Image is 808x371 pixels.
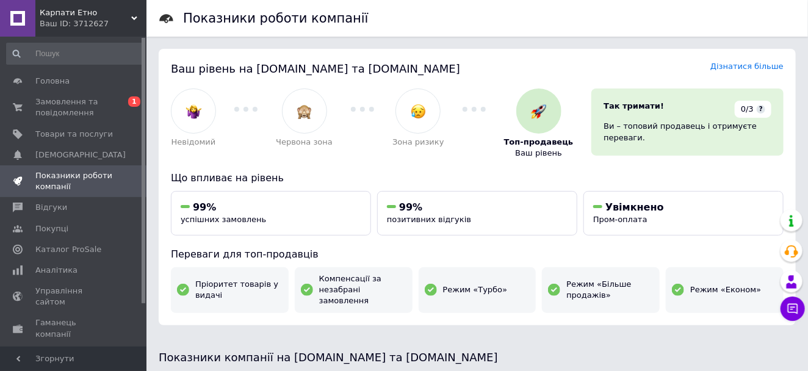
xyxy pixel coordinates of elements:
[193,201,216,213] span: 99%
[6,43,143,65] input: Пошук
[159,351,498,364] span: Показники компанії на [DOMAIN_NAME] та [DOMAIN_NAME]
[515,148,562,159] span: Ваш рівень
[35,170,113,192] span: Показники роботи компанії
[40,18,146,29] div: Ваш ID: 3712627
[604,101,664,110] span: Так тримати!
[40,7,131,18] span: Карпати Етно
[35,76,70,87] span: Головна
[183,11,369,26] h1: Показники роботи компанії
[186,104,201,119] img: :woman-shrugging:
[35,149,126,160] span: [DEMOGRAPHIC_DATA]
[735,101,771,118] div: 0/3
[504,137,574,148] span: Топ-продавець
[411,104,426,119] img: :disappointed_relieved:
[387,215,471,224] span: позитивних відгуків
[35,265,78,276] span: Аналітика
[531,104,546,119] img: :rocket:
[297,104,312,119] img: :see_no_evil:
[171,172,284,184] span: Що впливає на рівень
[35,244,101,255] span: Каталог ProSale
[377,191,577,236] button: 99%позитивних відгуків
[690,284,761,295] span: Режим «Економ»
[181,215,266,224] span: успішних замовлень
[392,137,444,148] span: Зона ризику
[593,215,647,224] span: Пром-оплата
[757,105,765,113] span: ?
[35,96,113,118] span: Замовлення та повідомлення
[35,223,68,234] span: Покупці
[128,96,140,107] span: 1
[605,201,664,213] span: Увімкнено
[443,284,508,295] span: Режим «Турбо»
[35,317,113,339] span: Гаманець компанії
[35,129,113,140] span: Товари та послуги
[171,248,319,260] span: Переваги для топ-продавців
[781,297,805,321] button: Чат з покупцем
[583,191,784,236] button: УвімкненоПром-оплата
[604,121,771,143] div: Ви – топовий продавець і отримуєте переваги.
[35,286,113,308] span: Управління сайтом
[319,273,406,307] span: Компенсації за незабрані замовлення
[276,137,333,148] span: Червона зона
[171,62,460,75] span: Ваш рівень на [DOMAIN_NAME] та [DOMAIN_NAME]
[710,62,784,71] a: Дізнатися більше
[195,279,283,301] span: Пріоритет товарів у видачі
[399,201,422,213] span: 99%
[35,202,67,213] span: Відгуки
[171,137,216,148] span: Невідомий
[566,279,654,301] span: Режим «Більше продажів»
[171,191,371,236] button: 99%успішних замовлень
